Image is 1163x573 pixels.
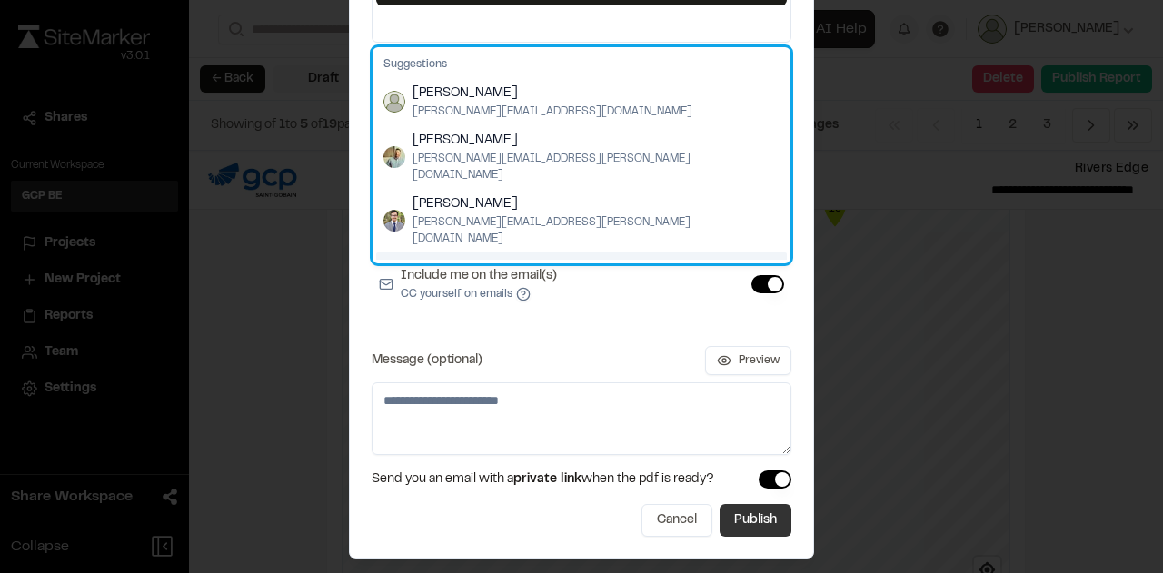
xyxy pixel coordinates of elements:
[376,51,787,78] div: Suggestions
[383,91,405,113] img: Amy Lau
[413,194,780,214] span: [PERSON_NAME]
[413,258,780,278] span: [PERSON_NAME]
[513,474,581,485] span: private link
[372,469,714,489] span: Send you an email with a when the pdf is ready?
[413,131,780,151] span: [PERSON_NAME]
[413,84,692,104] span: [PERSON_NAME]
[373,47,790,263] div: Suggestions
[383,146,405,168] img: Chris D. Lafferty
[401,266,557,302] label: Include me on the email(s)
[516,287,531,301] button: Include me on the email(s)CC yourself on emails
[401,286,557,302] p: CC yourself on emails
[641,504,712,537] button: Cancel
[372,354,482,367] label: Message (optional)
[383,210,405,232] img: Cody D'Amato
[720,504,791,537] button: Publish
[705,346,791,375] button: Preview
[413,214,780,247] span: [PERSON_NAME][EMAIL_ADDRESS][PERSON_NAME][DOMAIN_NAME]
[413,151,780,183] span: [PERSON_NAME][EMAIL_ADDRESS][PERSON_NAME][DOMAIN_NAME]
[413,104,692,120] span: [PERSON_NAME][EMAIL_ADDRESS][DOMAIN_NAME]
